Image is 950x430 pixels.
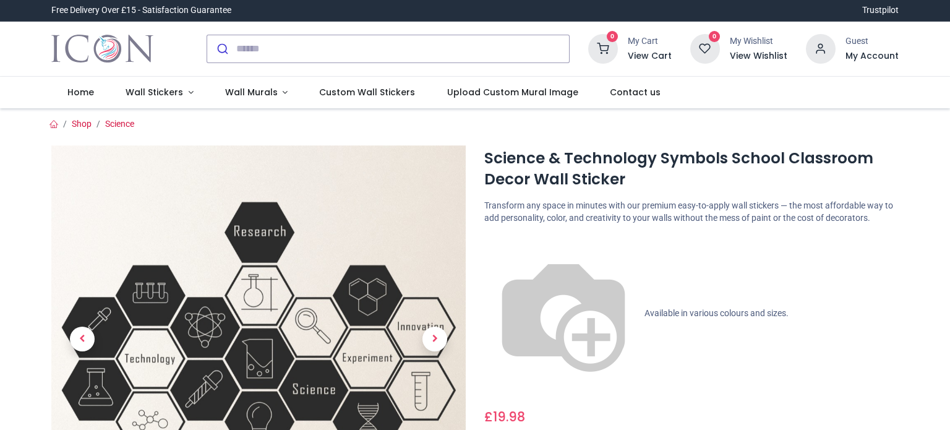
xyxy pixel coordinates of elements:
a: 0 [690,43,720,53]
img: Icon Wall Stickers [51,32,153,66]
span: Custom Wall Stickers [319,86,415,98]
span: Available in various colours and sizes. [644,307,789,317]
a: Trustpilot [862,4,899,17]
span: Contact us [610,86,661,98]
button: Submit [207,35,236,62]
div: Free Delivery Over £15 - Satisfaction Guarantee [51,4,231,17]
sup: 0 [607,31,618,43]
p: Transform any space in minutes with our premium easy-to-apply wall stickers — the most affordable... [484,200,899,224]
a: Science [105,119,134,129]
div: My Wishlist [730,35,787,48]
span: Home [67,86,94,98]
a: Shop [72,119,92,129]
a: View Wishlist [730,50,787,62]
a: Wall Murals [209,77,304,109]
span: 19.98 [493,408,525,426]
sup: 0 [709,31,721,43]
span: Previous [70,327,95,351]
h1: Science & Technology Symbols School Classroom Decor Wall Sticker [484,148,899,191]
a: View Cart [628,50,672,62]
span: Upload Custom Mural Image [447,86,578,98]
a: Wall Stickers [109,77,209,109]
div: My Cart [628,35,672,48]
span: Wall Stickers [126,86,183,98]
span: £ [484,408,525,426]
div: Guest [845,35,899,48]
a: 0 [588,43,618,53]
span: Next [422,327,447,351]
span: Wall Murals [225,86,278,98]
img: color-wheel.png [484,234,643,393]
a: My Account [845,50,899,62]
a: Logo of Icon Wall Stickers [51,32,153,66]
